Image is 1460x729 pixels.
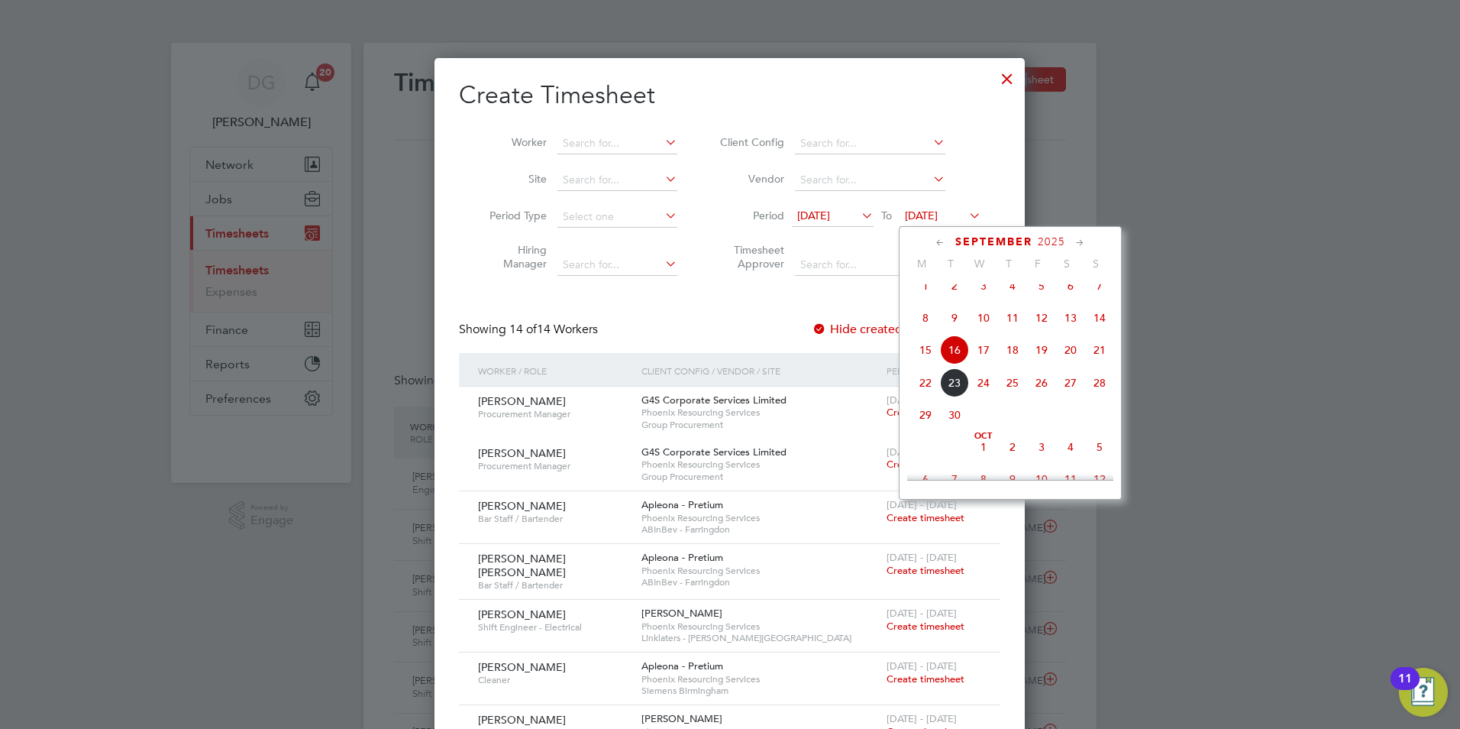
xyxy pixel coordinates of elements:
[911,271,940,300] span: 1
[965,257,994,271] span: W
[887,620,964,633] span: Create timesheet
[478,713,566,727] span: [PERSON_NAME]
[478,552,566,579] span: [PERSON_NAME] [PERSON_NAME]
[887,498,957,511] span: [DATE] - [DATE]
[557,170,677,191] input: Search for...
[478,394,566,408] span: [PERSON_NAME]
[1056,368,1085,397] span: 27
[557,206,677,228] input: Select one
[478,674,630,686] span: Cleaner
[474,353,638,388] div: Worker / Role
[969,368,998,397] span: 24
[641,523,879,536] span: ABInBev - Farringdon
[557,133,677,154] input: Search for...
[883,353,985,388] div: Period
[998,368,1027,397] span: 25
[998,335,1027,364] span: 18
[1398,679,1412,698] div: 11
[1052,257,1081,271] span: S
[911,303,940,332] span: 8
[969,433,998,440] span: Oct
[478,408,630,420] span: Procurement Manager
[641,498,723,511] span: Apleona - Pretium
[478,243,547,271] label: Hiring Manager
[478,499,566,513] span: [PERSON_NAME]
[969,465,998,494] span: 8
[812,322,967,337] label: Hide created timesheets
[940,271,969,300] span: 2
[478,135,547,149] label: Worker
[641,551,723,564] span: Apleona - Pretium
[715,172,784,186] label: Vendor
[641,712,722,725] span: [PERSON_NAME]
[887,659,957,672] span: [DATE] - [DATE]
[478,446,566,460] span: [PERSON_NAME]
[1027,465,1056,494] span: 10
[641,419,879,431] span: Group Procurement
[1085,368,1114,397] span: 28
[1056,271,1085,300] span: 6
[911,335,940,364] span: 15
[509,322,598,337] span: 14 Workers
[715,243,784,271] label: Timesheet Approver
[955,235,1032,248] span: September
[1399,668,1448,717] button: Open Resource Center, 11 new notifications
[641,565,879,577] span: Phoenix Resourcing Services
[940,465,969,494] span: 7
[795,254,945,276] input: Search for...
[478,460,630,472] span: Procurement Manager
[641,407,879,419] span: Phoenix Resourcing Services
[911,400,940,429] span: 29
[940,335,969,364] span: 16
[795,133,945,154] input: Search for...
[641,632,879,644] span: Linklaters - [PERSON_NAME][GEOGRAPHIC_DATA]
[459,79,1000,112] h2: Create Timesheet
[1038,235,1065,248] span: 2025
[998,465,1027,494] span: 9
[998,433,1027,462] span: 2
[887,712,957,725] span: [DATE] - [DATE]
[795,170,945,191] input: Search for...
[887,511,964,524] span: Create timesheet
[478,513,630,525] span: Bar Staff / Bartender
[478,579,630,591] span: Bar Staff / Bartender
[877,206,896,225] span: To
[1081,257,1110,271] span: S
[715,135,784,149] label: Client Config
[969,433,998,462] span: 1
[1027,335,1056,364] span: 19
[887,406,964,419] span: Create timesheet
[1085,465,1114,494] span: 12
[641,620,879,633] span: Phoenix Resourcing Services
[641,576,879,588] span: ABInBev - Farringdon
[911,465,940,494] span: 6
[887,458,964,471] span: Create timesheet
[478,172,547,186] label: Site
[1027,368,1056,397] span: 26
[887,672,964,685] span: Create timesheet
[911,368,940,397] span: 22
[715,209,784,222] label: Period
[940,368,969,397] span: 23
[1027,271,1056,300] span: 5
[459,322,601,338] div: Showing
[641,685,879,697] span: Siemens Birmingham
[797,209,830,222] span: [DATE]
[1056,303,1085,332] span: 13
[969,335,998,364] span: 17
[940,400,969,429] span: 30
[887,394,957,407] span: [DATE] - [DATE]
[641,446,787,458] span: G4S Corporate Services Limited
[557,254,677,276] input: Search for...
[887,551,957,564] span: [DATE] - [DATE]
[1056,335,1085,364] span: 20
[1027,303,1056,332] span: 12
[907,257,936,271] span: M
[478,607,566,621] span: [PERSON_NAME]
[509,322,537,337] span: 14 of
[969,271,998,300] span: 3
[1023,257,1052,271] span: F
[1056,433,1085,462] span: 4
[1056,465,1085,494] span: 11
[940,303,969,332] span: 9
